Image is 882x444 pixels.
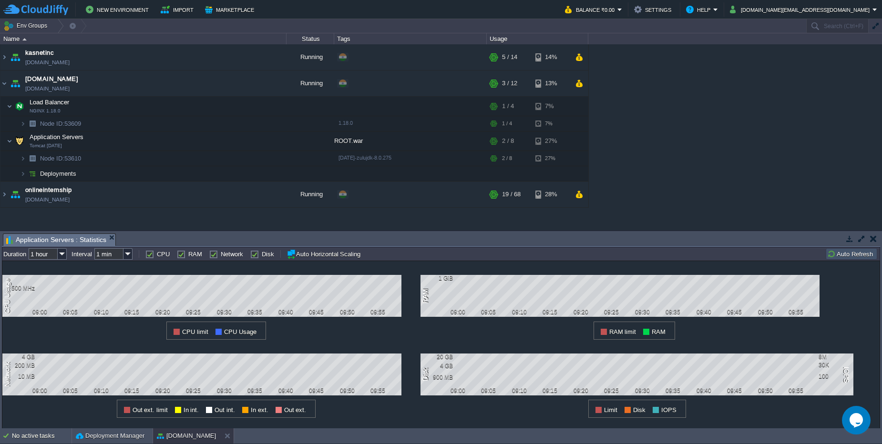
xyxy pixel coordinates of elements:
[661,309,685,315] div: 09:35
[20,166,26,181] img: AMDAwAAAACH5BAEAAAAALAAAAAABAAEAAAICRAEAOw==
[86,4,152,15] button: New Environment
[422,275,453,282] div: 1 GiB
[26,166,39,181] img: AMDAwAAAACH5BAEAAAAALAAAAAABAAEAAAICRAEAOw==
[609,328,636,335] span: RAM limit
[502,71,517,96] div: 3 / 12
[4,353,35,360] div: 4 GB
[535,116,566,131] div: 7%
[366,387,390,394] div: 09:55
[243,387,267,394] div: 09:35
[604,406,617,414] span: Limit
[40,120,64,127] span: Node ID:
[730,4,872,15] button: [DOMAIN_NAME][EMAIL_ADDRESS][DOMAIN_NAME]
[819,353,850,360] div: 8M
[661,406,677,414] span: IOPS
[784,387,808,394] div: 09:55
[20,151,26,166] img: AMDAwAAAACH5BAEAAAAALAAAAAABAAEAAAICRAEAOw==
[487,33,588,44] div: Usage
[507,387,531,394] div: 09:10
[366,309,390,315] div: 09:55
[25,58,70,67] a: [DOMAIN_NAME]
[26,116,39,131] img: AMDAwAAAACH5BAEAAAAALAAAAAABAAEAAAICRAEAOw==
[6,234,106,246] span: Application Servers : Statistics
[89,309,113,315] div: 09:10
[157,251,170,258] label: CPU
[182,309,205,315] div: 09:25
[819,362,850,368] div: 30K
[39,120,82,128] a: Node ID:53609
[26,151,39,166] img: AMDAwAAAACH5BAEAAAAALAAAAAABAAEAAAICRAEAOw==
[827,250,876,258] button: Auto Refresh
[25,185,72,195] a: onlineinternship
[538,309,562,315] div: 09:15
[686,4,713,15] button: Help
[661,387,685,394] div: 09:35
[535,71,566,96] div: 13%
[13,97,26,116] img: AMDAwAAAACH5BAEAAAAALAAAAAABAAEAAAICRAEAOw==
[224,328,256,335] span: CPU Usage
[59,309,82,315] div: 09:05
[89,387,113,394] div: 09:10
[305,309,328,315] div: 09:45
[334,131,487,151] div: ROOT.war
[1,33,286,44] div: Name
[692,387,716,394] div: 09:40
[7,97,12,116] img: AMDAwAAAACH5BAEAAAAALAAAAAABAAEAAAICRAEAOw==
[188,251,202,258] label: RAM
[535,182,566,207] div: 28%
[652,328,666,335] span: RAM
[59,387,82,394] div: 09:05
[335,33,486,44] div: Tags
[2,361,14,388] div: Network
[723,387,747,394] div: 09:45
[535,151,566,166] div: 27%
[502,182,521,207] div: 19 / 68
[212,387,236,394] div: 09:30
[0,71,8,96] img: AMDAwAAAACH5BAEAAAAALAAAAAABAAEAAAICRAEAOw==
[287,33,334,44] div: Status
[182,387,205,394] div: 09:25
[39,154,82,162] span: 53610
[335,309,359,315] div: 09:50
[39,120,82,128] span: 53609
[157,431,216,441] button: [DOMAIN_NAME]
[819,373,850,380] div: 100
[182,328,208,335] span: CPU limit
[422,363,453,369] div: 4 GB
[422,353,453,360] div: 20 GB
[262,251,274,258] label: Disk
[477,387,501,394] div: 09:05
[4,362,35,369] div: 200 MB
[28,387,51,394] div: 09:00
[842,406,872,434] iframe: chat widget
[151,387,174,394] div: 09:20
[3,19,51,32] button: Env Groups
[25,195,70,204] a: [DOMAIN_NAME]
[3,251,26,258] label: Duration
[76,431,144,441] button: Deployment Manager
[30,143,62,149] span: Tomcat [DATE]
[72,251,92,258] label: Interval
[133,406,168,414] span: Out ext. limit
[284,406,307,414] span: Out ext.
[25,74,78,84] span: [DOMAIN_NAME]
[633,406,646,414] span: Disk
[120,387,144,394] div: 09:15
[535,97,566,116] div: 7%
[422,374,453,381] div: 900 MB
[569,309,593,315] div: 09:20
[535,131,566,151] div: 27%
[12,428,72,444] div: No active tasks
[338,120,353,126] span: 1.18.0
[446,387,470,394] div: 09:00
[600,309,624,315] div: 09:25
[221,251,243,258] label: Network
[287,182,334,207] div: Running
[502,97,514,116] div: 1 / 4
[9,182,22,207] img: AMDAwAAAACH5BAEAAAAALAAAAAABAAEAAAICRAEAOw==
[4,285,35,292] div: 500 MHz
[446,309,470,315] div: 09:00
[39,154,82,162] a: Node ID:53610
[784,309,808,315] div: 09:55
